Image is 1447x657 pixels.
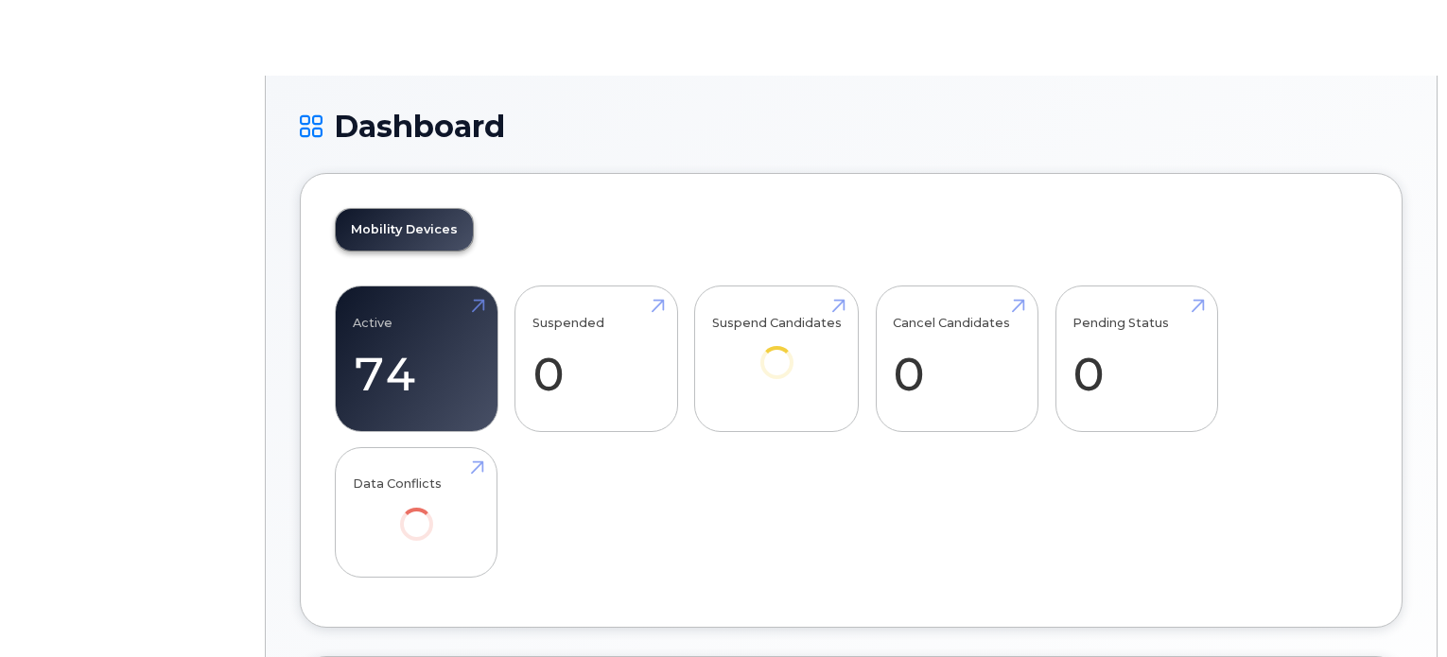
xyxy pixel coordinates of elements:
a: Data Conflicts [353,458,480,566]
a: Suspended 0 [532,297,660,422]
a: Mobility Devices [336,209,473,251]
h1: Dashboard [300,110,1403,143]
a: Pending Status 0 [1072,297,1200,422]
a: Active 74 [353,297,480,422]
a: Cancel Candidates 0 [893,297,1020,422]
a: Suspend Candidates [712,297,842,406]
